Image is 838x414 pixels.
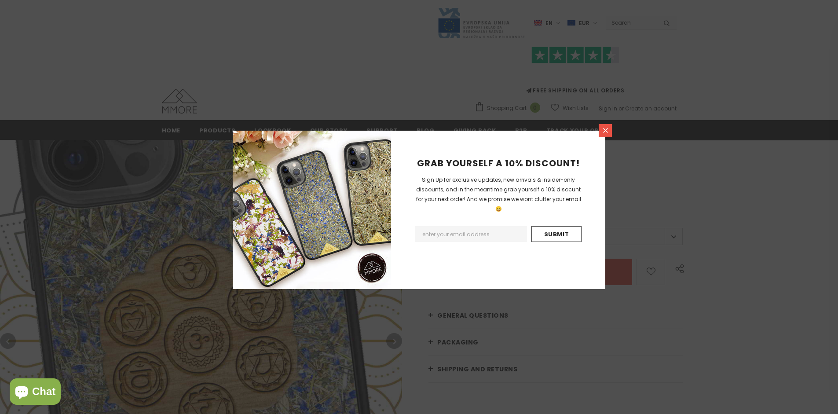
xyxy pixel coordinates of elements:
[7,378,63,407] inbox-online-store-chat: Shopify online store chat
[416,176,581,212] span: Sign Up for exclusive updates, new arrivals & insider-only discounts, and in the meantime grab yo...
[415,226,527,242] input: Email Address
[599,124,612,137] a: Close
[531,226,582,242] input: Submit
[417,157,580,169] span: GRAB YOURSELF A 10% DISCOUNT!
